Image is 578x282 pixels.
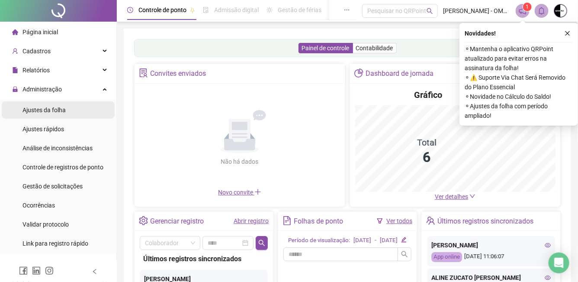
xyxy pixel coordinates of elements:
[267,7,273,13] span: sun
[437,214,533,229] div: Últimos registros sincronizados
[329,7,335,13] span: dashboard
[431,240,551,250] div: [PERSON_NAME]
[22,67,50,74] span: Relatórios
[465,92,573,101] span: ⚬ Novidade no Cálculo do Saldo!
[218,189,261,196] span: Novo convite
[32,266,41,275] span: linkedin
[288,236,350,245] div: Período de visualização:
[22,183,83,190] span: Gestão de solicitações
[375,236,376,245] div: -
[465,73,573,92] span: ⚬ ⚠️ Suporte Via Chat Será Removido do Plano Essencial
[538,7,546,15] span: bell
[12,48,18,54] span: user-add
[138,6,186,13] span: Controle de ponto
[465,44,573,73] span: ⚬ Mantenha o aplicativo QRPoint atualizado para evitar erros na assinatura da folha!
[214,6,259,13] span: Admissão digital
[190,8,195,13] span: pushpin
[554,4,567,17] img: 67635
[519,7,527,15] span: notification
[19,266,28,275] span: facebook
[435,193,475,200] a: Ver detalhes down
[523,3,532,11] sup: 1
[353,236,371,245] div: [DATE]
[139,216,148,225] span: setting
[545,275,551,281] span: eye
[12,86,18,92] span: lock
[414,89,443,101] h4: Gráfico
[549,253,569,273] div: Open Intercom Messenger
[150,214,204,229] div: Gerenciar registro
[354,68,363,78] span: pie-chart
[150,66,206,81] div: Convites enviados
[22,221,69,228] span: Validar protocolo
[22,126,64,133] span: Ajustes rápidos
[401,251,408,258] span: search
[200,157,279,166] div: Não há dados
[22,145,93,152] span: Análise de inconsistências
[377,218,383,224] span: filter
[234,217,269,224] a: Abrir registro
[258,240,265,246] span: search
[427,8,433,14] span: search
[302,45,350,52] span: Painel de controle
[545,242,551,248] span: eye
[22,86,62,93] span: Administração
[22,164,103,171] span: Controle de registros de ponto
[45,266,54,275] span: instagram
[143,253,264,264] div: Últimos registros sincronizados
[401,237,407,243] span: edit
[203,7,209,13] span: file-done
[435,193,468,200] span: Ver detalhes
[12,67,18,73] span: file
[465,29,496,38] span: Novidades !
[565,30,571,36] span: close
[278,6,321,13] span: Gestão de férias
[526,4,529,10] span: 1
[22,107,66,113] span: Ajustes da folha
[443,6,511,16] span: [PERSON_NAME] - OMNI SERVIÇOS CONTABEIS
[465,101,573,120] span: ⚬ Ajustes da folha com período ampliado!
[22,261,56,268] span: Exportações
[254,188,261,195] span: plus
[127,7,133,13] span: clock-circle
[380,236,398,245] div: [DATE]
[366,66,433,81] div: Dashboard de jornada
[356,45,393,52] span: Contabilidade
[22,48,51,55] span: Cadastros
[92,269,98,275] span: left
[431,252,551,262] div: [DATE] 11:06:07
[469,193,475,199] span: down
[139,68,148,78] span: solution
[22,240,88,247] span: Link para registro rápido
[426,216,435,225] span: team
[344,7,350,13] span: ellipsis
[22,29,58,36] span: Página inicial
[386,217,412,224] a: Ver todos
[294,214,343,229] div: Folhas de ponto
[12,29,18,35] span: home
[283,216,292,225] span: file-text
[22,202,55,209] span: Ocorrências
[431,252,462,262] div: App online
